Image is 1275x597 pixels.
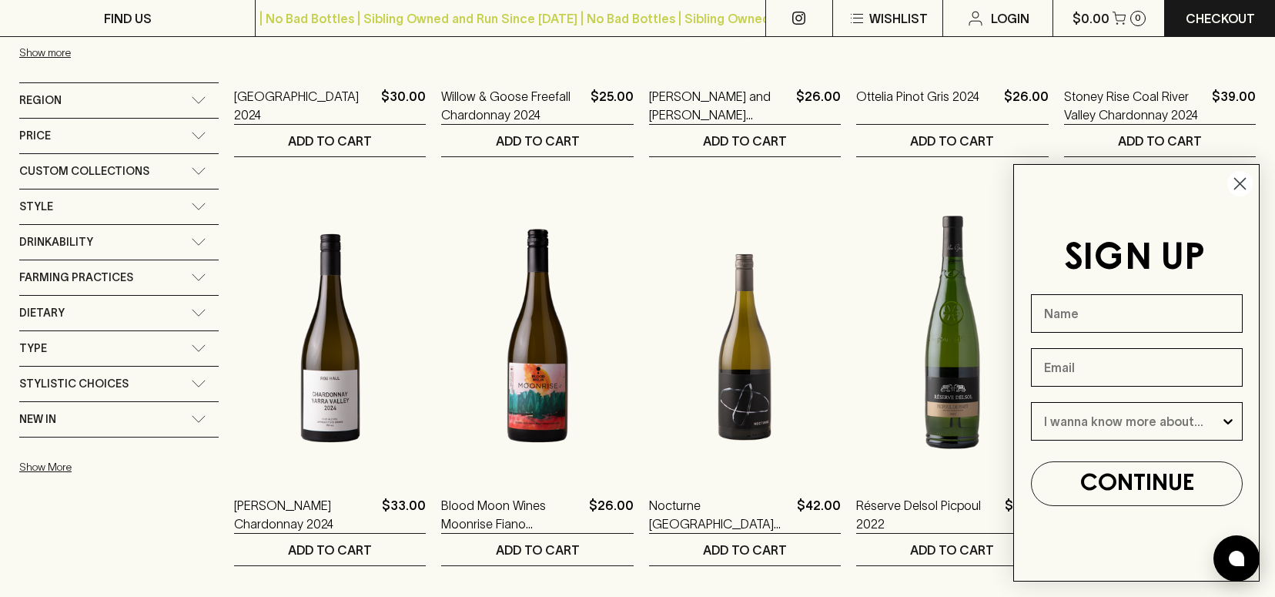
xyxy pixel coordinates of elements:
a: Blood Moon Wines Moonrise Fiano Vermentino 2023 [441,496,582,533]
a: [PERSON_NAME] Chardonnay 2024 [234,496,376,533]
img: Nocturne Treeton Sub Region Chardonnay 2024 [649,203,841,473]
p: $33.00 [382,496,426,533]
div: Custom Collections [19,154,219,189]
p: $42.00 [797,496,841,533]
div: Type [19,331,219,366]
button: ADD TO CART [856,534,1048,565]
a: Réserve Delsol Picpoul 2022 [856,496,998,533]
input: I wanna know more about... [1044,403,1220,440]
p: Checkout [1186,9,1255,28]
a: Ottelia Pinot Gris 2024 [856,87,979,124]
p: ADD TO CART [910,132,994,150]
p: FIND US [104,9,152,28]
input: Name [1031,294,1243,333]
p: ADD TO CART [288,132,372,150]
div: Price [19,119,219,153]
button: ADD TO CART [234,125,426,156]
a: Willow & Goose Freefall Chardonnay 2024 [441,87,584,124]
img: Réserve Delsol Picpoul 2022 [856,203,1048,473]
p: $26.00 [796,87,841,124]
p: $39.00 [1212,87,1256,124]
a: Stoney Rise Coal River Valley Chardonnay 2024 [1064,87,1206,124]
p: ADD TO CART [288,541,372,559]
input: Email [1031,348,1243,387]
button: ADD TO CART [441,125,633,156]
span: New In [19,410,56,429]
a: [PERSON_NAME] and [PERSON_NAME] Lössterrassen [PERSON_NAME] Veltliner 2023 [649,87,790,124]
button: ADD TO CART [441,534,633,565]
div: Region [19,83,219,118]
div: Drinkability [19,225,219,260]
div: Stylistic Choices [19,367,219,401]
div: Farming Practices [19,260,219,295]
span: SIGN UP [1064,241,1205,277]
div: FLYOUT Form [998,149,1275,597]
button: Show more [19,37,221,69]
a: [GEOGRAPHIC_DATA] 2024 [234,87,375,124]
span: Custom Collections [19,162,149,181]
button: ADD TO CART [649,125,841,156]
button: ADD TO CART [1064,125,1256,156]
p: 0 [1135,14,1141,22]
a: Nocturne [GEOGRAPHIC_DATA] [GEOGRAPHIC_DATA] 2024 [649,496,791,533]
span: Region [19,91,62,110]
div: New In [19,402,219,437]
p: $30.00 [381,87,426,124]
p: $26.00 [589,496,634,533]
button: Close dialog [1226,170,1253,197]
p: $25.00 [591,87,634,124]
p: ADD TO CART [496,132,580,150]
button: ADD TO CART [856,125,1048,156]
p: ADD TO CART [703,132,787,150]
span: Price [19,126,51,146]
p: ADD TO CART [1118,132,1202,150]
button: ADD TO CART [649,534,841,565]
p: $0.00 [1073,9,1109,28]
p: Login [991,9,1029,28]
span: Drinkability [19,233,93,252]
span: Type [19,339,47,358]
p: ADD TO CART [910,541,994,559]
span: Style [19,197,53,216]
button: Show Options [1220,403,1236,440]
img: Blood Moon Wines Moonrise Fiano Vermentino 2023 [441,203,633,473]
span: Dietary [19,304,65,323]
p: Wishlist [869,9,928,28]
button: ADD TO CART [234,534,426,565]
div: Dietary [19,296,219,330]
span: Stylistic Choices [19,374,129,394]
p: ADD TO CART [703,541,787,559]
button: Show More [19,451,221,483]
img: Rob Hall Chardonnay 2024 [234,203,426,473]
button: CONTINUE [1031,461,1243,506]
p: ADD TO CART [496,541,580,559]
p: $26.00 [1004,87,1049,124]
span: Farming Practices [19,268,133,287]
div: Style [19,189,219,224]
img: bubble-icon [1229,551,1244,566]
